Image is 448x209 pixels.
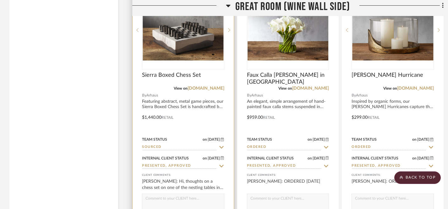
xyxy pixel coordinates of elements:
span: Faux Calla [PERSON_NAME] in [GEOGRAPHIC_DATA] [247,72,329,86]
span: By [142,92,146,98]
div: [PERSON_NAME]: ORDERED [DATE] [247,178,329,191]
span: Arhaus [146,92,158,98]
input: Type to Search… [247,163,322,169]
span: View on [174,86,188,90]
span: Arhaus [251,92,263,98]
scroll-to-top-button: BACK TO TOP [394,171,441,184]
div: [PERSON_NAME]: ORDERED [DATE] [352,178,434,191]
span: [DATE] [417,137,430,142]
span: [DATE] [417,156,430,160]
div: Team Status [142,137,167,142]
span: Arhaus [356,92,368,98]
a: [DOMAIN_NAME] [292,86,329,91]
span: on [203,156,207,160]
div: Internal Client Status [352,155,398,161]
span: [DATE] [312,137,325,142]
div: Internal Client Status [247,155,294,161]
input: Type to Search… [352,144,426,150]
span: [DATE] [207,156,221,160]
span: By [247,92,251,98]
span: [PERSON_NAME] Hurricane [352,72,423,79]
span: on [308,156,312,160]
input: Type to Search… [247,144,322,150]
div: Internal Client Status [142,155,189,161]
span: [DATE] [312,156,325,160]
span: on [308,138,312,141]
span: on [412,138,417,141]
a: [DOMAIN_NAME] [188,86,224,91]
span: By [352,92,356,98]
span: on [412,156,417,160]
span: Sierra Boxed Chess Set [142,72,201,79]
input: Type to Search… [142,163,217,169]
a: [DOMAIN_NAME] [397,86,434,91]
input: Type to Search… [352,163,426,169]
div: Team Status [352,137,377,142]
span: View on [278,86,292,90]
span: View on [383,86,397,90]
input: Type to Search… [142,144,217,150]
span: on [203,138,207,141]
div: [PERSON_NAME]: Hi, thoughts on a chess set on one of the nesting tables in the wine wall sitting ... [142,178,224,191]
div: Team Status [247,137,272,142]
span: [DATE] [207,137,221,142]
